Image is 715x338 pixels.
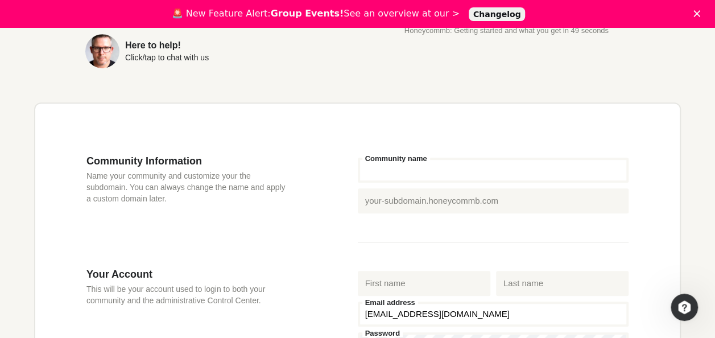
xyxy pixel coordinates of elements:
b: Group Events! [271,8,344,19]
input: your-subdomain.honeycommb.com [358,188,629,213]
div: 🚨 New Feature Alert: See an overview at our > [172,8,460,19]
a: Here to help!Click/tap to chat with us [85,34,332,68]
h3: Your Account [86,268,290,281]
input: First name [358,271,490,296]
p: Name your community and customize your the subdomain. You can always change the name and apply a ... [86,170,290,204]
p: Honeycommb: Getting started and what you get in 49 seconds [383,27,630,35]
h3: Community Information [86,155,290,167]
input: Community name [358,158,629,183]
p: This will be your account used to login to both your community and the administrative Control Cen... [86,283,290,306]
div: Close [693,10,705,17]
input: Last name [496,271,629,296]
input: Email address [358,302,629,327]
img: Sean [85,34,119,68]
label: Password [362,329,403,337]
iframe: Intercom live chat [671,294,698,321]
div: Here to help! [125,41,209,50]
a: Changelog [469,7,526,21]
label: Community name [362,155,430,162]
label: Email address [362,299,418,306]
div: Click/tap to chat with us [125,53,209,61]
